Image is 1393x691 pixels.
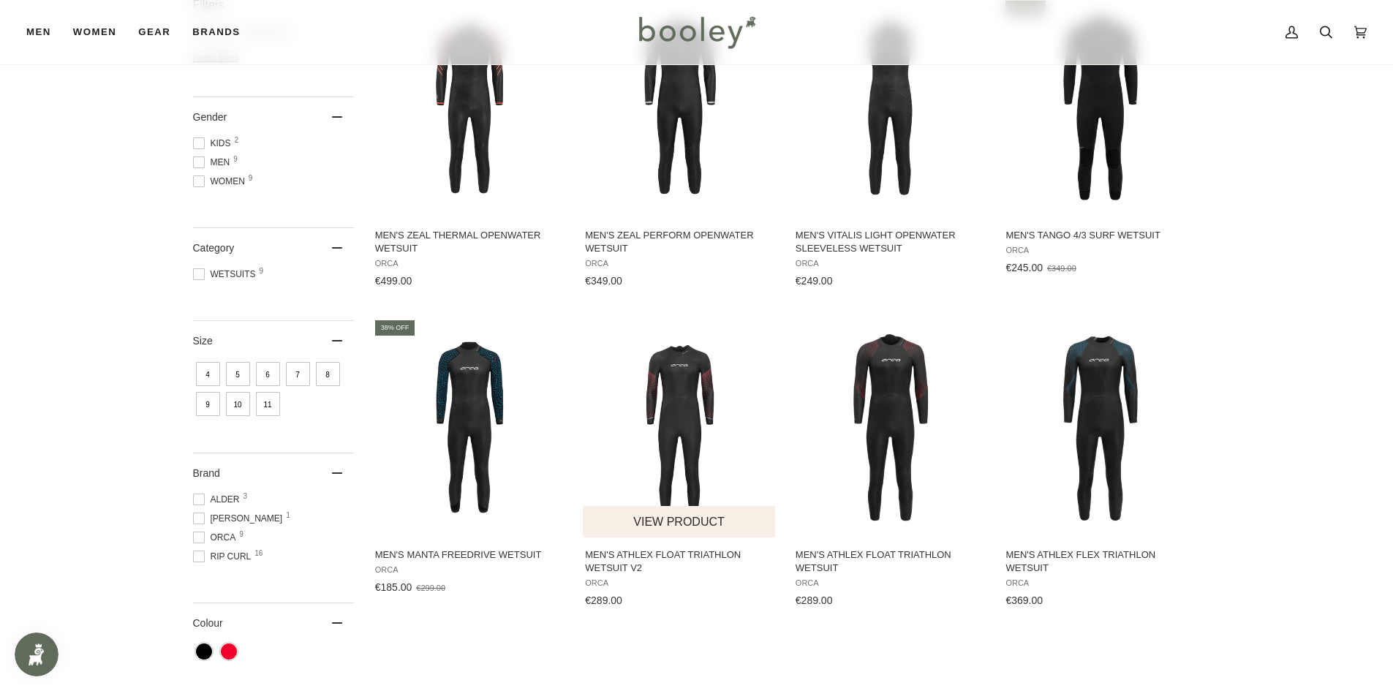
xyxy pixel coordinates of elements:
[796,594,833,606] span: €289.00
[585,594,622,606] span: €289.00
[193,268,260,281] span: Wetsuits
[286,362,310,386] span: Size: 7
[1003,12,1197,205] img: Orca Men's Tango 4/3 Surf Wetsuit Black - Booley Galway
[239,531,244,538] span: 9
[583,331,777,524] img: Orca Men's Athlex Float Triathlon Wetsuit V2 Black / Red - Booley Galway
[193,242,235,254] span: Category
[233,156,238,163] span: 9
[373,318,567,599] a: Men's Manta Freedrive Wetsuit
[193,156,235,169] span: Men
[375,275,412,287] span: €499.00
[375,229,565,255] span: Men's Zeal Thermal Openwater Wetsuit
[316,362,340,386] span: Size: 8
[1005,548,1195,575] span: Men's Athlex Flex Triathlon Wetsuit
[585,229,774,255] span: Men's Zeal Perform Openwater Wetsuit
[192,25,240,39] span: Brands
[15,633,58,676] iframe: Button to open loyalty program pop-up
[583,318,777,612] a: Men's Athlex Float Triathlon Wetsuit V2
[286,512,290,519] span: 1
[373,331,567,524] img: Orca Men's Manta Freedrive Wetsuit - Booley Galway
[193,111,227,123] span: Gender
[249,175,253,182] span: 9
[193,175,249,188] span: Women
[585,578,774,588] span: Orca
[226,362,250,386] span: Size: 5
[1005,246,1195,255] span: Orca
[256,362,280,386] span: Size: 6
[796,275,833,287] span: €249.00
[585,548,774,575] span: Men's Athlex Float Triathlon Wetsuit V2
[583,506,775,537] button: View product
[375,320,415,336] div: 38% off
[375,548,565,562] span: Men's Manta Freedrive Wetsuit
[254,550,263,557] span: 16
[196,392,220,416] span: Size: 9
[193,493,244,506] span: Alder
[196,643,212,660] span: Colour: Black
[73,25,116,39] span: Women
[375,565,565,575] span: Orca
[375,581,412,593] span: €185.00
[1005,262,1043,273] span: €245.00
[244,493,248,500] span: 3
[585,275,622,287] span: €349.00
[375,259,565,268] span: Orca
[196,362,220,386] span: Size: 4
[221,643,237,660] span: Colour: Red
[373,12,567,205] img: Orca Men's Zeal Thermal Openwater Wetsuit Black - Booley Galway
[193,550,256,563] span: Rip Curl
[1003,331,1197,524] img: Orca Men's Athlex Flex Triathlon Wetsuit Blue Flex - Booley Galway
[1005,594,1043,606] span: €369.00
[583,12,777,205] img: Orca Men's Zeal Perform Openwater Wetsuit Black - Booley Galway
[226,392,250,416] span: Size: 10
[193,137,235,150] span: Kids
[793,331,987,524] img: Orca Men's Athlex Float Triathlon Wetsuit Red Buoyancy - Booley Galway
[633,11,760,53] img: Booley
[193,617,234,629] span: Colour
[1047,264,1076,273] span: €349.00
[193,467,220,479] span: Brand
[796,578,985,588] span: Orca
[1003,318,1197,612] a: Men's Athlex Flex Triathlon Wetsuit
[193,531,241,544] span: Orca
[793,318,987,612] a: Men's Athlex Float Triathlon Wetsuit
[260,268,264,275] span: 9
[193,512,287,525] span: [PERSON_NAME]
[1005,229,1195,242] span: Men's Tango 4/3 Surf Wetsuit
[235,137,239,144] span: 2
[1005,578,1195,588] span: Orca
[585,259,774,268] span: Orca
[796,548,985,575] span: Men's Athlex Float Triathlon Wetsuit
[256,392,280,416] span: Size: 11
[793,12,987,205] img: Orca Men's Vitalis Light Openwater Sleeveless Wetsuit Black - Booley Galway
[416,584,445,592] span: €299.00
[193,335,213,347] span: Size
[796,259,985,268] span: Orca
[138,25,170,39] span: Gear
[796,229,985,255] span: Men's Vitalis Light Openwater Sleeveless Wetsuit
[26,25,51,39] span: Men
